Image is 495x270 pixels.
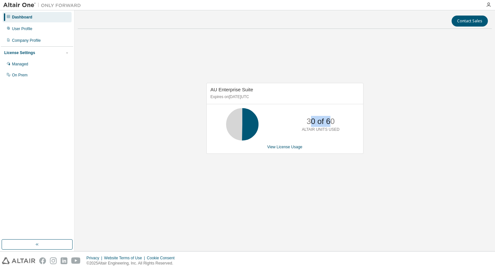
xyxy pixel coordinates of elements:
img: youtube.svg [71,257,81,264]
img: altair_logo.svg [2,257,35,264]
div: Managed [12,62,28,67]
div: Website Terms of Use [104,255,147,261]
div: On Prem [12,73,28,78]
button: Contact Sales [452,16,488,27]
img: instagram.svg [50,257,57,264]
img: facebook.svg [39,257,46,264]
a: View License Usage [267,145,303,149]
p: ALTAIR UNITS USED [302,127,340,132]
img: Altair One [3,2,84,8]
span: AU Enterprise Suite [211,87,253,92]
p: 30 of 60 [306,116,335,127]
div: User Profile [12,26,32,31]
p: Expires on [DATE] UTC [211,94,358,100]
img: linkedin.svg [61,257,67,264]
div: Privacy [86,255,104,261]
div: License Settings [4,50,35,55]
div: Dashboard [12,15,32,20]
div: Cookie Consent [147,255,178,261]
div: Company Profile [12,38,41,43]
p: © 2025 Altair Engineering, Inc. All Rights Reserved. [86,261,178,266]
